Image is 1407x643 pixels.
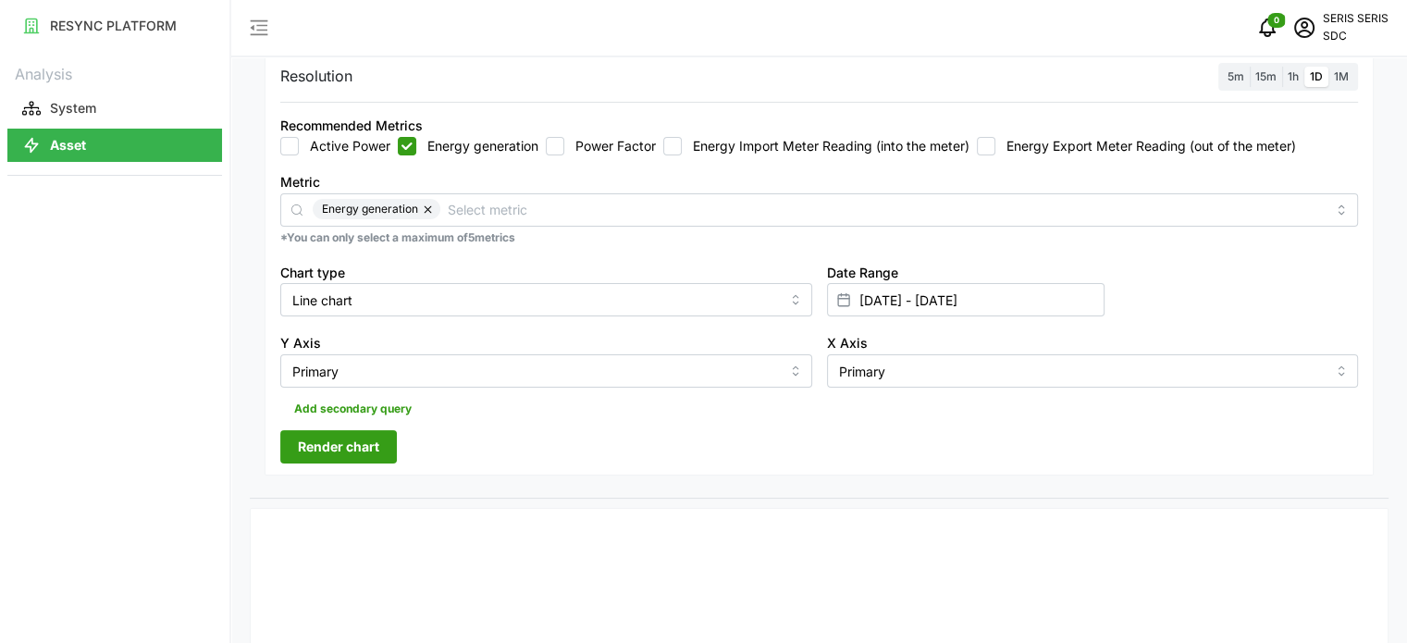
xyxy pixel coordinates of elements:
[280,395,426,423] button: Add secondary query
[294,396,412,422] span: Add secondary query
[7,129,222,162] button: Asset
[280,263,345,283] label: Chart type
[1288,69,1299,83] span: 1h
[1228,69,1244,83] span: 5m
[1334,69,1349,83] span: 1M
[299,137,390,155] label: Active Power
[7,9,222,43] button: RESYNC PLATFORM
[50,136,86,155] p: Asset
[280,283,812,316] input: Select chart type
[50,99,96,117] p: System
[280,333,321,353] label: Y Axis
[280,116,423,136] div: Recommended Metrics
[827,333,868,353] label: X Axis
[7,127,222,164] a: Asset
[1286,9,1323,46] button: schedule
[250,46,1388,499] div: Settings
[682,137,969,155] label: Energy Import Meter Reading (into the meter)
[280,430,397,464] button: Render chart
[280,65,352,88] p: Resolution
[827,354,1359,388] input: Select X axis
[995,137,1296,155] label: Energy Export Meter Reading (out of the meter)
[280,354,812,388] input: Select Y axis
[448,199,1326,219] input: Select metric
[827,263,898,283] label: Date Range
[7,90,222,127] a: System
[1274,14,1279,27] span: 0
[7,7,222,44] a: RESYNC PLATFORM
[1323,28,1388,45] p: SDC
[322,199,418,219] span: Energy generation
[1310,69,1323,83] span: 1D
[280,230,1358,246] p: *You can only select a maximum of 5 metrics
[7,92,222,125] button: System
[1249,9,1286,46] button: notifications
[1255,69,1277,83] span: 15m
[827,283,1105,316] input: Select date range
[1323,10,1388,28] p: SERIS SERIS
[298,431,379,463] span: Render chart
[416,137,538,155] label: Energy generation
[280,172,320,192] label: Metric
[564,137,656,155] label: Power Factor
[7,59,222,86] p: Analysis
[50,17,177,35] p: RESYNC PLATFORM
